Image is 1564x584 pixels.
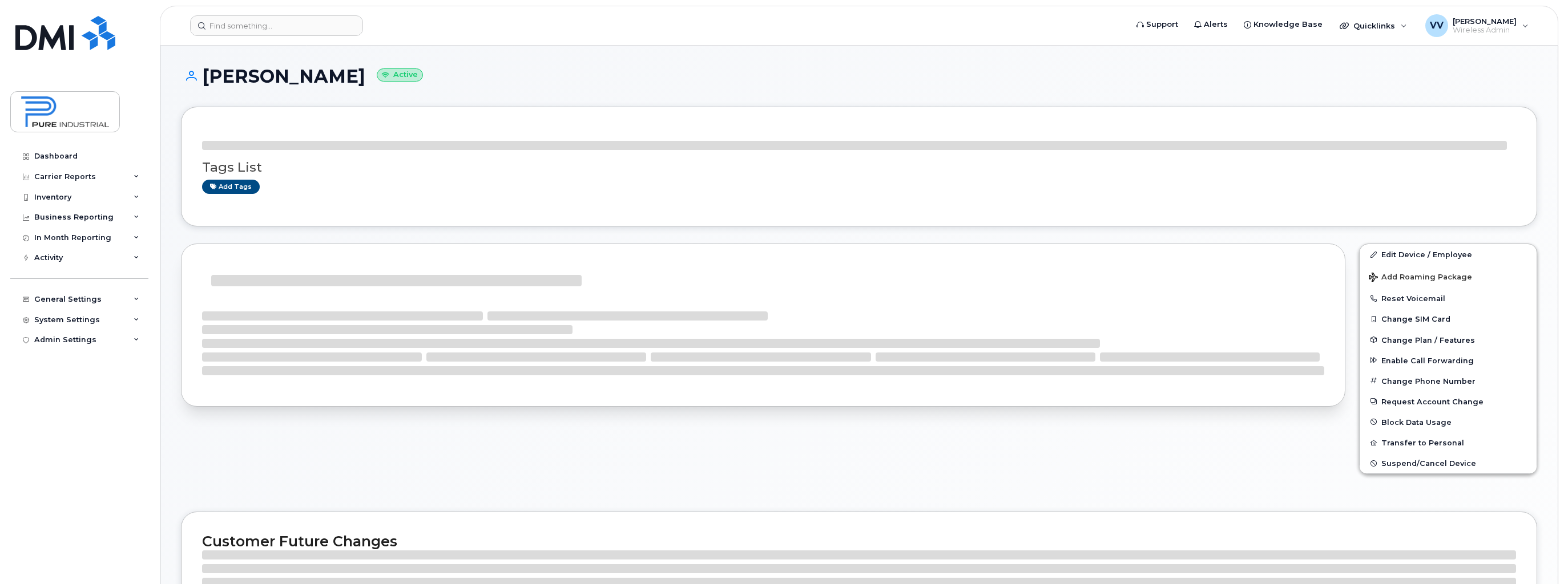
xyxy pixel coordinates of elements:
[202,533,1516,550] h2: Customer Future Changes
[181,66,1537,86] h1: [PERSON_NAME]
[1360,330,1537,350] button: Change Plan / Features
[1360,350,1537,371] button: Enable Call Forwarding
[202,180,260,194] a: Add tags
[1360,412,1537,432] button: Block Data Usage
[1381,459,1476,468] span: Suspend/Cancel Device
[1381,356,1474,364] span: Enable Call Forwarding
[1360,288,1537,309] button: Reset Voicemail
[1360,453,1537,473] button: Suspend/Cancel Device
[1360,371,1537,391] button: Change Phone Number
[1360,309,1537,329] button: Change SIM Card
[1360,432,1537,453] button: Transfer to Personal
[377,68,423,82] small: Active
[1360,244,1537,265] a: Edit Device / Employee
[1381,335,1475,344] span: Change Plan / Features
[1360,265,1537,288] button: Add Roaming Package
[1369,273,1472,283] span: Add Roaming Package
[1360,391,1537,412] button: Request Account Change
[202,160,1516,175] h3: Tags List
